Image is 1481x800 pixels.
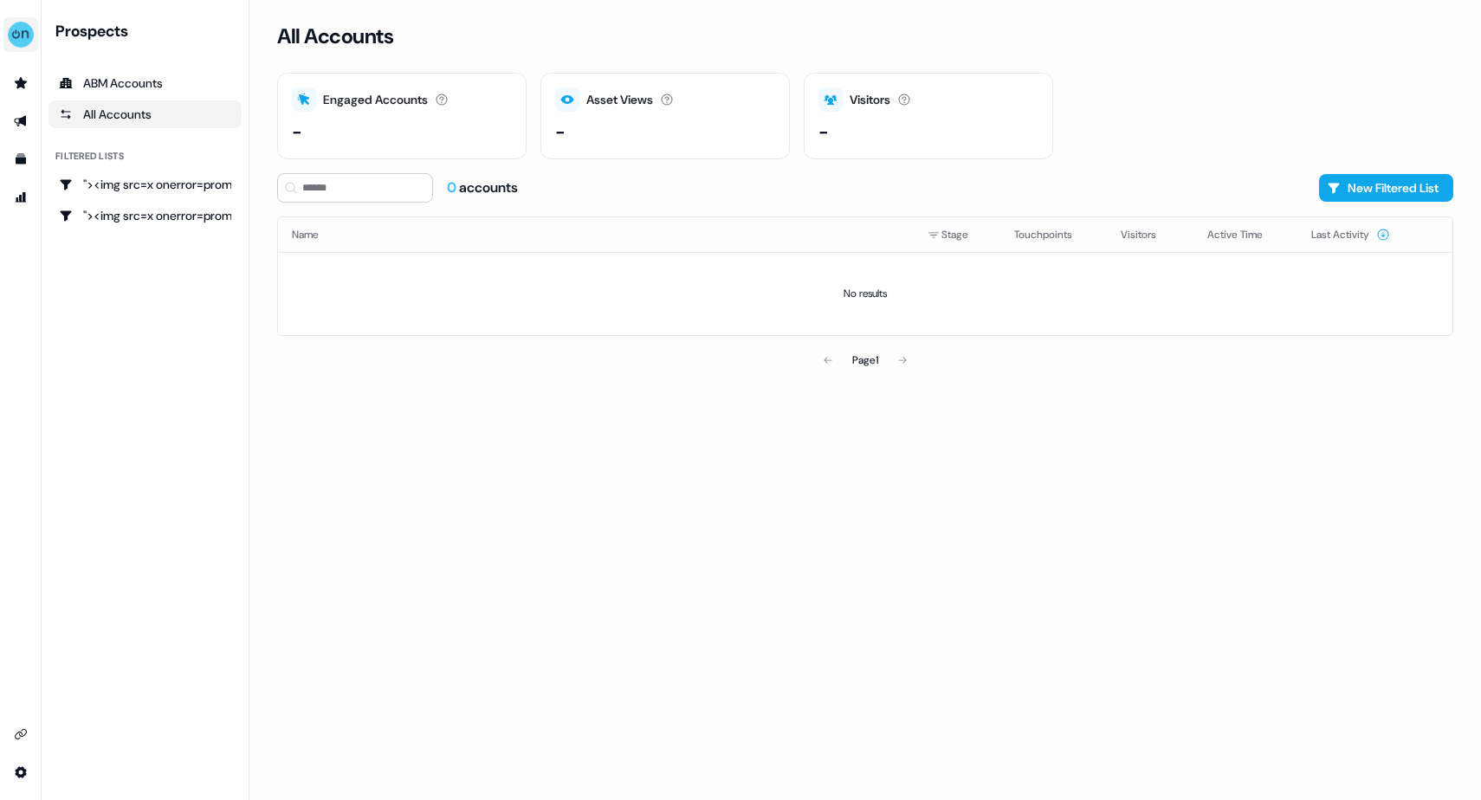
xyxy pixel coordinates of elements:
th: Name [278,217,914,252]
div: - [818,119,829,145]
button: New Filtered List [1319,174,1453,202]
button: Visitors [1121,219,1177,250]
div: ABM Accounts [59,74,231,92]
a: Go to attribution [7,184,35,211]
a: Go to "><img src=x onerror=prompt();> [49,202,242,229]
a: All accounts [49,100,242,128]
div: - [292,119,302,145]
a: Go to integrations [7,758,35,786]
a: ABM Accounts [49,69,242,97]
td: No results [278,252,1452,335]
a: Go to templates [7,145,35,173]
div: Stage [928,226,986,243]
div: "><img src=x onerror=prompt();> [59,207,231,224]
div: - [555,119,566,145]
div: Prospects [55,21,242,42]
a: Go to integrations [7,720,35,748]
a: Go to outbound experience [7,107,35,135]
div: Page 1 [852,352,878,369]
button: Touchpoints [1014,219,1093,250]
div: Filtered lists [55,149,124,164]
div: Asset Views [586,91,653,109]
button: Last Activity [1311,219,1390,250]
div: "><img src=x onerror=prompt();> [59,176,231,193]
div: Visitors [850,91,890,109]
a: Go to prospects [7,69,35,97]
button: Active Time [1207,219,1284,250]
div: Engaged Accounts [323,91,428,109]
div: All Accounts [59,106,231,123]
span: 0 [447,178,459,197]
div: accounts [447,178,518,197]
h3: All Accounts [277,23,393,49]
a: Go to "><img src=x onerror=prompt();> [49,171,242,198]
